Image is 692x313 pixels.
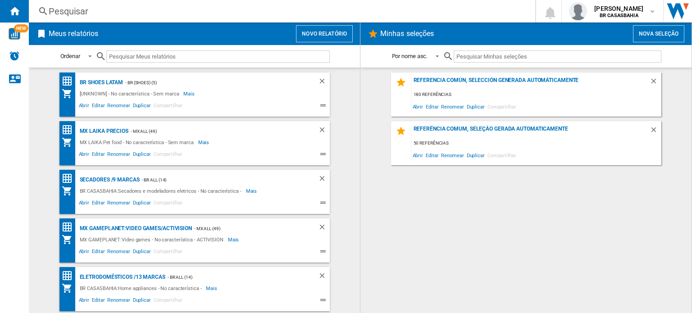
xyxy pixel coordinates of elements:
span: Renomear [440,100,465,113]
b: BR CASASBAHIA [600,13,638,18]
span: Duplicar [132,101,152,112]
span: Mais [206,283,219,294]
span: Renomear [106,247,131,258]
span: Mais [228,234,241,245]
span: Duplicar [132,199,152,209]
div: Matriz de preços [62,270,77,281]
div: Secadores /9 marcas [77,174,140,186]
span: Renomear [106,101,131,112]
span: Compartilhar [486,149,518,161]
div: ELETRODOMÉSTICOS /13 marcas [77,272,165,283]
span: Duplicar [132,247,152,258]
span: Abrir [77,199,91,209]
span: Duplicar [465,149,486,161]
span: Mais [246,186,259,196]
div: - MX ALL (49) [128,126,300,137]
span: Duplicar [465,100,486,113]
span: Compartilhar [152,247,184,258]
input: Pesquisar Minhas seleções [454,50,661,63]
div: - BR ALL (14) [165,272,300,283]
div: MX Laika Precios [77,126,128,137]
div: 180 referências [411,89,661,100]
div: Meu sortimento [62,234,77,245]
div: BR CASASBAHIA:Secadores e modeladores eletricos - No característica - [77,186,246,196]
div: BR Shoes latam [77,77,123,88]
span: Abrir [411,100,425,113]
span: Mais [183,88,196,99]
div: Deletar [318,126,330,137]
span: Compartilhar [152,150,184,161]
span: Compartilhar [152,199,184,209]
div: Ordenar [60,53,80,59]
div: Por nome asc. [392,53,428,59]
span: Abrir [77,150,91,161]
span: Abrir [77,101,91,112]
div: Deletar [318,77,330,88]
div: 50 referências [411,138,661,149]
img: alerts-logo.svg [9,50,20,61]
div: Matriz de preços [62,76,77,87]
span: Editar [91,150,106,161]
span: Editar [91,296,106,307]
div: MX LAIKA:Pet food - No característica - Sem marca [77,137,198,148]
div: Meu sortimento [62,88,77,99]
span: Abrir [77,247,91,258]
span: Compartilhar [152,296,184,307]
span: [PERSON_NAME] [594,4,643,13]
span: Renomear [106,296,131,307]
div: Deletar [650,77,661,89]
span: Editar [91,199,106,209]
span: NEW [14,24,28,32]
div: Deletar [318,174,330,186]
h2: Minhas seleções [378,25,436,42]
span: Compartilhar [152,101,184,112]
div: BR CASASBAHIA:Home appliances - No característica - [77,283,206,294]
div: MX GAMEPLANET:Video games - No característica - ACTIVISION [77,234,228,245]
span: Duplicar [132,150,152,161]
span: Renomear [106,199,131,209]
div: Matriz de preços [62,222,77,233]
div: Deletar [318,272,330,283]
span: Editar [91,247,106,258]
div: - BR ALL (14) [140,174,300,186]
div: Deletar [318,223,330,234]
img: wise-card.svg [9,28,20,40]
div: MX GAMEPLANET:Video games/ACTIVISION [77,223,192,234]
div: Matriz de preços [62,173,77,184]
span: Renomear [440,149,465,161]
div: Meu sortimento [62,186,77,196]
div: Meu sortimento [62,283,77,294]
span: Editar [91,101,106,112]
div: Deletar [650,126,661,138]
button: Novo relatório [296,25,353,42]
span: Duplicar [132,296,152,307]
div: Matriz de preços [62,124,77,136]
span: Editar [424,100,440,113]
input: Pesquisar Meus relatórios [106,50,330,63]
span: Renomear [106,150,131,161]
div: Referência comum, seleção gerada automaticamente [411,126,650,138]
div: Pesquisar [49,5,512,18]
span: Editar [424,149,440,161]
div: [UNKNOWN] - No característica - Sem marca [77,88,184,99]
div: Meu sortimento [62,137,77,148]
div: - BR (shoes) (5) [123,77,300,88]
span: Abrir [411,149,425,161]
div: Referencia común, selección generada automáticamente [411,77,650,89]
button: Nova seleção [633,25,684,42]
span: Mais [198,137,211,148]
h2: Meus relatórios [47,25,100,42]
img: profile.jpg [569,2,587,20]
div: - MX ALL (49) [192,223,300,234]
span: Abrir [77,296,91,307]
span: Compartilhar [486,100,518,113]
